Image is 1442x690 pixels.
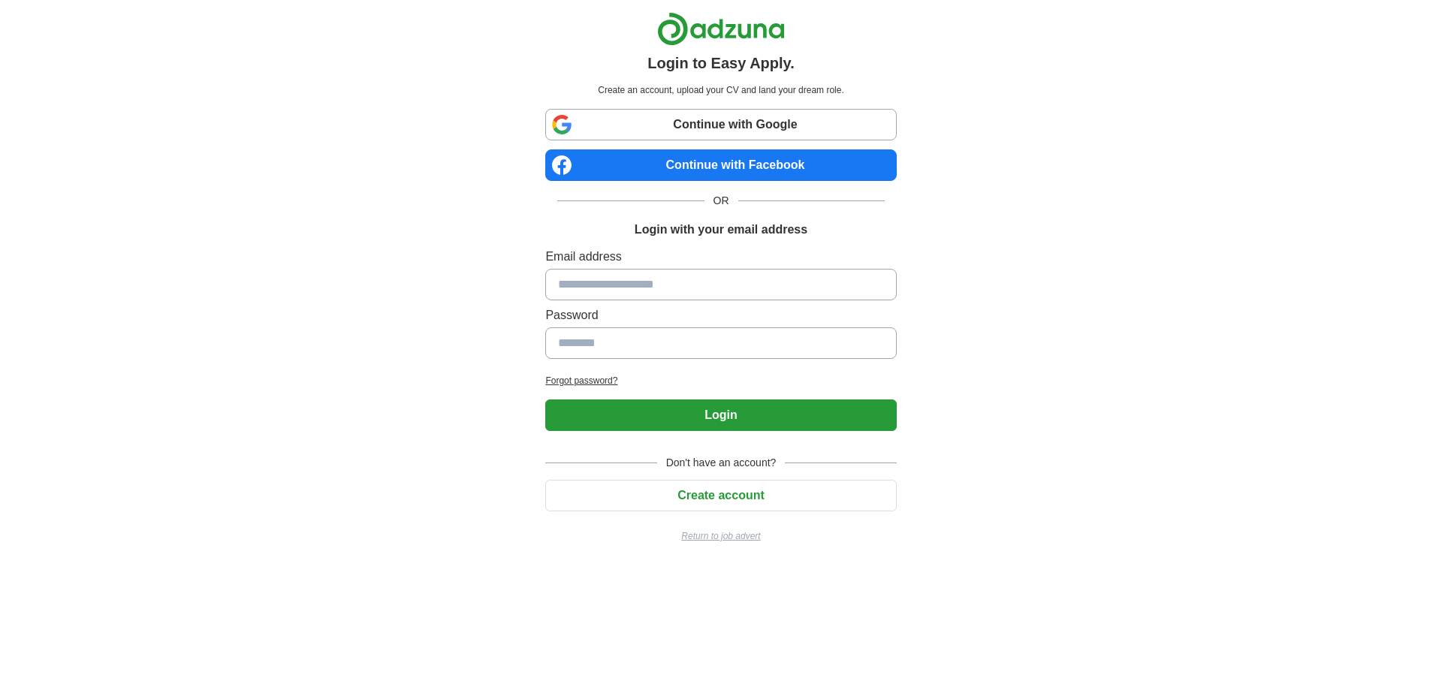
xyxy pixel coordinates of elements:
p: Create an account, upload your CV and land your dream role. [548,83,893,97]
a: Continue with Facebook [545,149,896,181]
label: Password [545,306,896,324]
span: Don't have an account? [657,455,786,471]
h1: Login to Easy Apply. [647,52,795,74]
img: Adzuna logo [657,12,785,46]
a: Return to job advert [545,529,896,543]
a: Continue with Google [545,109,896,140]
label: Email address [545,248,896,266]
a: Forgot password? [545,374,896,387]
a: Create account [545,489,896,502]
button: Login [545,399,896,431]
h1: Login with your email address [635,221,807,239]
span: OR [704,193,738,209]
button: Create account [545,480,896,511]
